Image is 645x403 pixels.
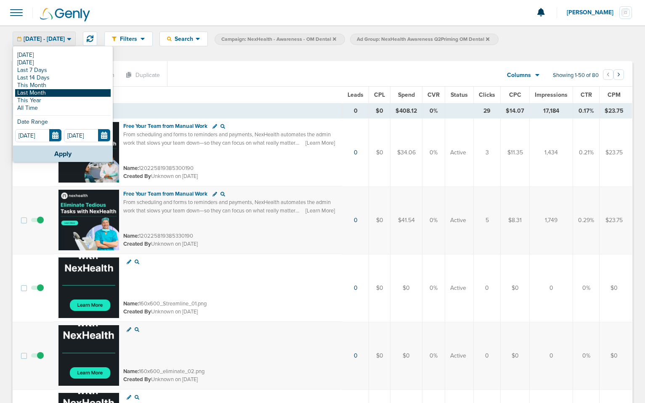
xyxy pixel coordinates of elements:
[123,123,207,130] span: Free Your Team from Manual Work
[221,36,336,43] span: Campaign: NexHealth - Awareness - OM Dental
[474,119,501,187] td: 3
[369,254,390,322] td: $0
[553,72,599,79] span: Showing 1-50 of 80
[573,103,600,119] td: 0.17%
[369,103,390,119] td: $0
[53,103,343,119] td: TOTALS
[369,119,390,187] td: $0
[369,186,390,254] td: $0
[15,51,111,59] a: [DATE]
[123,172,198,180] small: Unknown on [DATE]
[474,254,501,322] td: 0
[15,97,111,104] a: This Year
[530,254,573,322] td: 0
[58,325,119,386] img: Ad image
[573,322,600,390] td: 0%
[15,119,111,129] div: Date Range
[357,36,489,43] span: Ad Group: NexHealth Awareness Q2Priming OM Dental
[15,74,111,82] a: Last 14 Days
[450,216,466,225] span: Active
[123,165,139,172] span: Name:
[374,91,385,98] span: CPL
[530,186,573,254] td: 1,749
[15,66,111,74] a: Last 7 Days
[117,35,141,42] span: Filters
[451,91,468,98] span: Status
[369,322,390,390] td: $0
[600,186,632,254] td: $23.75
[123,241,151,247] span: Created By
[123,300,139,307] span: Name:
[567,10,619,16] span: [PERSON_NAME]
[15,59,111,66] a: [DATE]
[501,322,530,390] td: $0
[305,139,335,147] span: [Learn More]
[600,119,632,187] td: $23.75
[123,308,198,316] small: Unknown on [DATE]
[573,186,600,254] td: 0.29%
[450,284,466,292] span: Active
[354,352,358,359] a: 0
[15,82,111,89] a: This Month
[13,146,113,162] button: Apply
[450,352,466,360] span: Active
[15,104,111,112] a: All Time
[581,91,592,98] span: CTR
[123,233,193,239] small: 120225819385330190
[58,257,119,318] img: Ad image
[24,36,65,42] span: [DATE] - [DATE]
[390,119,422,187] td: $34.06
[501,254,530,322] td: $0
[573,254,600,322] td: 0%
[390,186,422,254] td: $41.54
[123,300,207,307] small: 160x600_Streamline_01.png
[450,148,466,157] span: Active
[123,173,151,180] span: Created By
[15,89,111,97] a: Last Month
[507,71,531,80] span: Columns
[123,240,198,248] small: Unknown on [DATE]
[600,322,632,390] td: $0
[398,91,415,98] span: Spend
[509,91,521,98] span: CPC
[608,91,621,98] span: CPM
[474,322,501,390] td: 0
[354,149,358,156] a: 0
[422,103,445,119] td: 0%
[123,368,204,375] small: 160x600_eliminate_02.png
[600,103,632,119] td: $23.75
[123,376,198,383] small: Unknown on [DATE]
[123,165,194,172] small: 120225819385300190
[530,322,573,390] td: 0
[422,119,445,187] td: 0%
[342,103,369,119] td: 0
[390,254,422,322] td: $0
[501,119,530,187] td: $11.35
[123,308,151,315] span: Created By
[535,91,568,98] span: Impressions
[573,119,600,187] td: 0.21%
[305,207,335,215] span: [Learn More]
[172,35,196,42] span: Search
[422,254,445,322] td: 0%
[390,322,422,390] td: $0
[40,8,90,21] img: Genly
[123,368,139,375] span: Name:
[123,199,331,222] span: From scheduling and forms to reminders and payments, NexHealth automates the admin work that slow...
[123,131,331,154] span: From scheduling and forms to reminders and payments, NexHealth automates the admin work that slow...
[474,103,501,119] td: 29
[390,103,422,119] td: $408.12
[600,254,632,322] td: $0
[603,71,624,81] ul: Pagination
[422,186,445,254] td: 0%
[354,217,358,224] a: 0
[123,376,151,383] span: Created By
[58,190,119,250] img: Ad image
[123,191,207,197] span: Free Your Team from Manual Work
[479,91,495,98] span: Clicks
[422,322,445,390] td: 0%
[613,69,624,80] button: Go to next page
[354,284,358,292] a: 0
[348,91,364,98] span: Leads
[123,233,139,239] span: Name:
